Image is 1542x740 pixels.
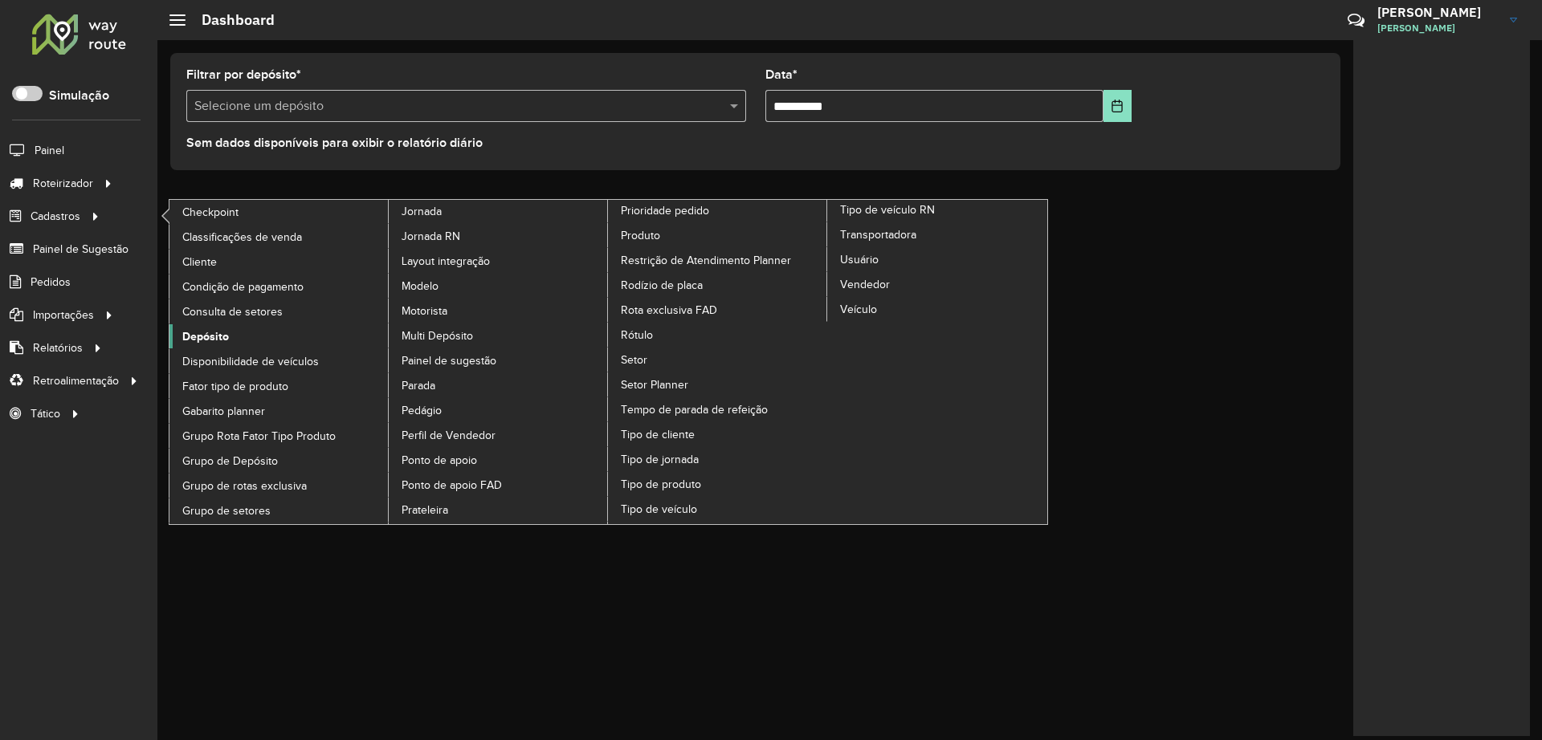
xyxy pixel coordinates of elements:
[402,402,442,419] span: Pedágio
[608,447,828,471] a: Tipo de jornada
[182,328,229,345] span: Depósito
[49,86,109,105] label: Simulação
[182,403,265,420] span: Gabarito planner
[402,228,460,245] span: Jornada RN
[182,279,304,295] span: Condição de pagamento
[389,473,609,497] a: Ponto de apoio FAD
[621,426,695,443] span: Tipo de cliente
[608,422,828,446] a: Tipo de cliente
[608,472,828,496] a: Tipo de produto
[182,428,336,445] span: Grupo Rota Fator Tipo Produto
[402,477,502,494] span: Ponto de apoio FAD
[33,340,83,356] span: Relatórios
[840,251,879,268] span: Usuário
[389,200,828,524] a: Prioridade pedido
[182,478,307,494] span: Grupo de rotas exclusiva
[608,372,828,396] a: Setor Planner
[608,200,1047,524] a: Tipo de veículo RN
[33,307,94,323] span: Importações
[402,203,442,220] span: Jornada
[608,397,828,421] a: Tempo de parada de refeição
[765,65,798,84] label: Data
[182,303,283,320] span: Consulta de setores
[169,200,390,224] a: Checkpoint
[840,226,916,243] span: Transportadora
[621,227,660,244] span: Produto
[621,476,701,493] span: Tipo de produto
[169,399,390,423] a: Gabarito planner
[621,302,717,319] span: Rota exclusiva FAD
[182,378,288,395] span: Fator tipo de produto
[169,274,390,299] a: Condição de pagamento
[621,202,709,219] span: Prioridade pedido
[389,348,609,372] a: Painel de sugestão
[402,303,447,319] span: Motorista
[389,373,609,397] a: Parada
[608,323,828,347] a: Rótulo
[31,274,71,291] span: Pedidos
[608,298,828,322] a: Rota exclusiva FAD
[621,277,703,294] span: Rodízio de placa
[621,451,699,468] span: Tipo de jornada
[621,327,653,344] span: Rótulo
[33,372,119,389] span: Retroalimentação
[182,204,239,221] span: Checkpoint
[402,327,473,344] span: Multi Depósito
[608,248,828,272] a: Restrição de Atendimento Planner
[389,274,609,298] a: Modelo
[608,497,828,521] a: Tipo de veículo
[389,448,609,472] a: Ponto de apoio
[389,249,609,273] a: Layout integração
[1339,3,1373,38] a: Contato Rápido
[182,502,271,519] span: Grupo de setores
[402,427,496,444] span: Perfil de Vendedor
[169,424,390,448] a: Grupo Rota Fator Tipo Produto
[169,449,390,473] a: Grupo de Depósito
[608,348,828,372] a: Setor
[608,273,828,297] a: Rodízio de placa
[840,276,890,293] span: Vendedor
[621,252,791,269] span: Restrição de Atendimento Planner
[35,142,64,159] span: Painel
[389,423,609,447] a: Perfil de Vendedor
[182,353,319,370] span: Disponibilidade de veículos
[389,299,609,323] a: Motorista
[169,225,390,249] a: Classificações de venda
[169,474,390,498] a: Grupo de rotas exclusiva
[31,208,80,225] span: Cadastros
[389,224,609,248] a: Jornada RN
[169,250,390,274] a: Cliente
[182,254,217,270] span: Cliente
[33,175,93,192] span: Roteirizador
[402,253,490,270] span: Layout integração
[186,133,483,152] label: Sem dados disponíveis para exibir o relatório diário
[827,297,1047,321] a: Veículo
[169,299,390,323] a: Consulta de setores
[827,272,1047,296] a: Vendedor
[169,324,390,348] a: Depósito
[827,222,1047,246] a: Transportadora
[840,301,877,318] span: Veículo
[1377,21,1498,35] span: [PERSON_NAME]
[169,374,390,398] a: Fator tipo de produto
[1103,90,1132,122] button: Choose Date
[621,501,697,518] span: Tipo de veículo
[402,278,439,295] span: Modelo
[1377,5,1498,20] h3: [PERSON_NAME]
[827,247,1047,271] a: Usuário
[621,401,768,418] span: Tempo de parada de refeição
[186,11,275,29] h2: Dashboard
[402,352,496,369] span: Painel de sugestão
[389,498,609,522] a: Prateleira
[621,352,647,368] span: Setor
[169,498,390,522] a: Grupo de setores
[840,201,935,218] span: Tipo de veículo RN
[182,453,278,470] span: Grupo de Depósito
[389,323,609,348] a: Multi Depósito
[389,398,609,422] a: Pedágio
[402,452,477,469] span: Ponto de apoio
[182,229,302,246] span: Classificações de venda
[621,376,688,393] span: Setor Planner
[402,377,435,394] span: Parada
[608,223,828,247] a: Produto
